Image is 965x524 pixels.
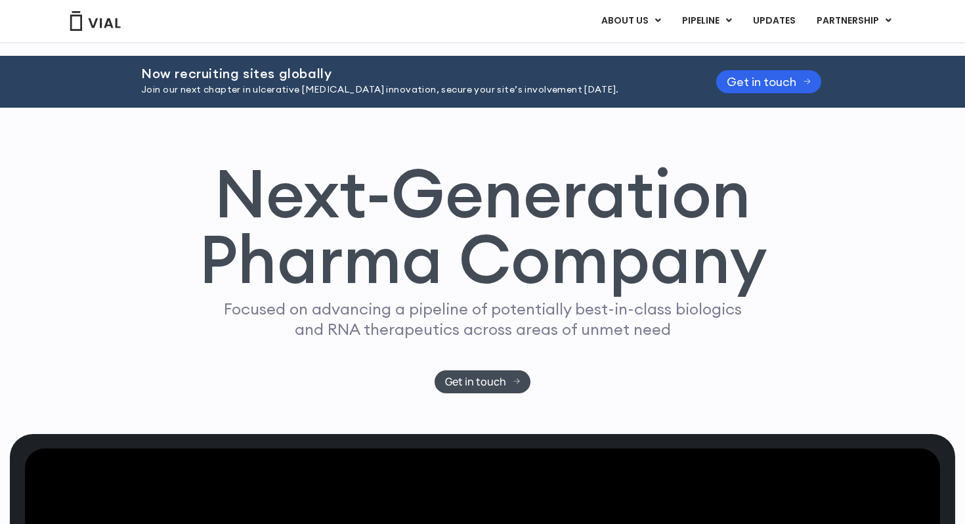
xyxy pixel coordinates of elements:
[198,160,767,293] h1: Next-Generation Pharma Company
[806,10,902,32] a: PARTNERSHIPMenu Toggle
[218,299,747,339] p: Focused on advancing a pipeline of potentially best-in-class biologics and RNA therapeutics acros...
[742,10,805,32] a: UPDATES
[141,66,683,81] h2: Now recruiting sites globally
[445,377,506,387] span: Get in touch
[716,70,821,93] a: Get in touch
[435,370,531,393] a: Get in touch
[141,83,683,97] p: Join our next chapter in ulcerative [MEDICAL_DATA] innovation, secure your site’s involvement [DA...
[727,77,796,87] span: Get in touch
[591,10,671,32] a: ABOUT USMenu Toggle
[69,11,121,31] img: Vial Logo
[672,10,742,32] a: PIPELINEMenu Toggle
